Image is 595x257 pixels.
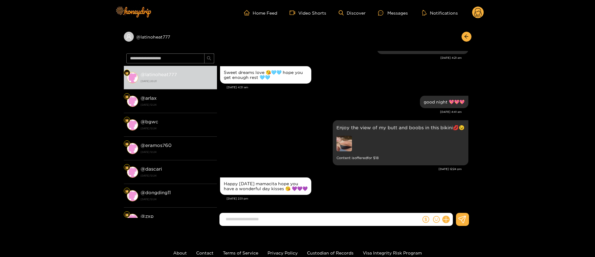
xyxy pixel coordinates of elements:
strong: [DATE] 12:24 [141,126,214,131]
div: Aug. 18, 12:24 pm [333,120,468,165]
a: Custodian of Records [307,250,354,255]
span: user [126,34,132,39]
strong: @ dascari [141,166,162,172]
a: Home Feed [244,10,277,16]
button: dollar [421,215,430,224]
img: conversation [127,96,138,107]
strong: @ latinoheat777 [141,72,177,77]
img: conversation [127,190,138,201]
a: Privacy Policy [268,250,298,255]
img: Fan Level [125,95,129,99]
strong: [DATE] 12:24 [141,149,214,155]
small: Content is offered for $ 18 [336,154,465,162]
span: smile [433,216,440,223]
button: arrow-left [462,32,471,42]
div: Aug. 18, 2:31 pm [220,177,311,195]
div: [DATE] 4:31 am [227,85,468,89]
div: @latinoheat777 [124,32,217,42]
img: preview [336,136,352,151]
a: Discover [339,10,366,16]
a: Visa Integrity Risk Program [363,250,422,255]
div: Aug. 18, 4:41 am [420,96,468,108]
div: Sweet dreams love 😘🩵🩵 hope you get enough rest 🩵🩵 [224,70,308,80]
img: conversation [127,119,138,131]
strong: @ dongding11 [141,190,171,195]
strong: @ eramos760 [141,143,172,148]
strong: [DATE] 12:24 [141,196,214,202]
div: [DATE] 2:31 pm [227,196,468,201]
p: Enjoy the view of my butt and boobs in this bikini💋😉 [336,124,465,131]
img: conversation [127,72,138,83]
strong: @ bgwc [141,119,158,124]
div: [DATE] 4:21 am [220,56,462,60]
img: Fan Level [125,213,129,217]
strong: [DATE] 12:24 [141,173,214,178]
img: conversation [127,167,138,178]
img: conversation [127,143,138,154]
div: Messages [378,9,408,16]
div: [DATE] 12:24 pm [220,167,462,171]
img: Fan Level [125,189,129,193]
a: Terms of Service [223,250,258,255]
strong: @ zxp [141,213,154,219]
strong: @ arlax [141,95,157,101]
span: video-camera [290,10,298,16]
div: Aug. 18, 4:31 am [220,66,311,84]
strong: [DATE] 20:21 [141,78,214,84]
a: Contact [196,250,214,255]
img: Fan Level [125,71,129,75]
a: About [173,250,187,255]
button: search [204,53,214,63]
img: Fan Level [125,142,129,146]
span: arrow-left [464,34,469,39]
a: Video Shorts [290,10,326,16]
img: Fan Level [125,118,129,122]
span: home [244,10,253,16]
span: dollar [422,216,429,223]
button: Notifications [420,10,460,16]
img: conversation [127,214,138,225]
strong: [DATE] 12:24 [141,102,214,108]
span: search [207,56,211,61]
div: good night 💖💖💖 [424,99,465,104]
img: Fan Level [125,166,129,169]
div: [DATE] 4:41 am [220,110,462,114]
div: Happy [DATE] mamacita hope you have a wonderful day kisses 😘 💜💜💜 [224,181,308,191]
